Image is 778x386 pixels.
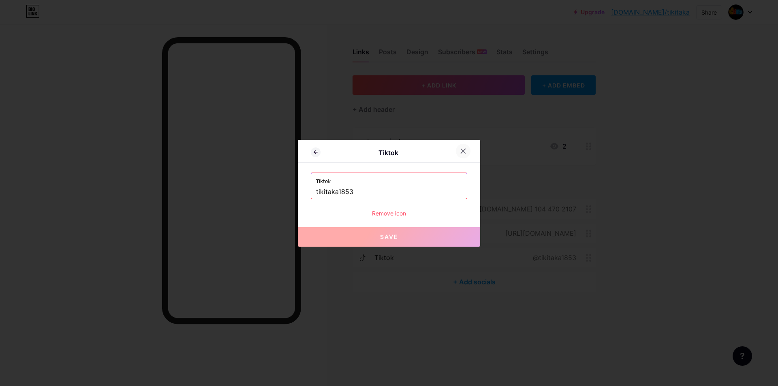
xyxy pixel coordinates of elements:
input: TikTok username [316,185,462,199]
div: Tiktok [321,148,456,158]
button: Save [298,227,480,247]
label: Tiktok [316,173,462,185]
div: Remove icon [311,209,467,218]
span: Save [380,233,398,240]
